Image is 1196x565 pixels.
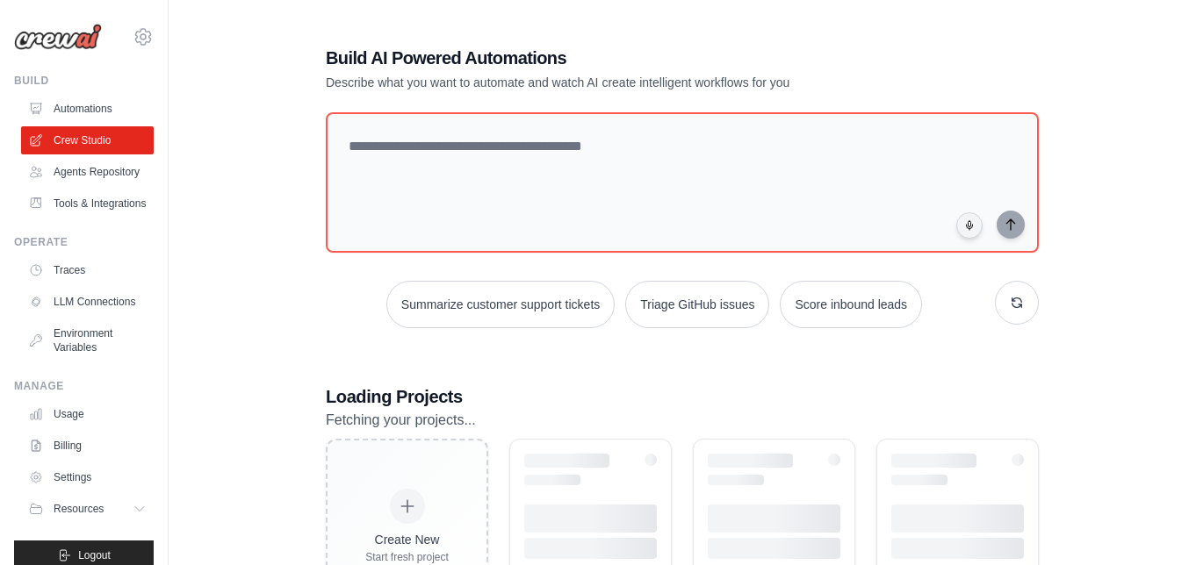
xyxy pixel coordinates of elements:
[21,126,154,154] a: Crew Studio
[78,548,111,562] span: Logout
[21,288,154,316] a: LLM Connections
[21,400,154,428] a: Usage
[326,74,916,91] p: Describe what you want to automate and watch AI create intelligent workflows for you
[14,379,154,393] div: Manage
[780,281,922,328] button: Score inbound leads
[21,158,154,186] a: Agents Repository
[14,235,154,249] div: Operate
[21,190,154,218] a: Tools & Integrations
[21,319,154,361] a: Environment Variables
[995,281,1039,325] button: Get new suggestions
[21,256,154,284] a: Traces
[54,502,104,516] span: Resources
[21,463,154,491] a: Settings
[956,212,983,239] button: Click to speak your automation idea
[21,495,154,523] button: Resources
[21,432,154,460] a: Billing
[326,46,916,70] h1: Build AI Powered Automations
[365,550,449,564] div: Start fresh project
[326,409,1039,432] p: Fetching your projects...
[386,281,615,328] button: Summarize customer support tickets
[365,531,449,548] div: Create New
[14,24,102,50] img: Logo
[625,281,769,328] button: Triage GitHub issues
[14,74,154,88] div: Build
[21,95,154,123] a: Automations
[326,384,1039,409] h3: Loading Projects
